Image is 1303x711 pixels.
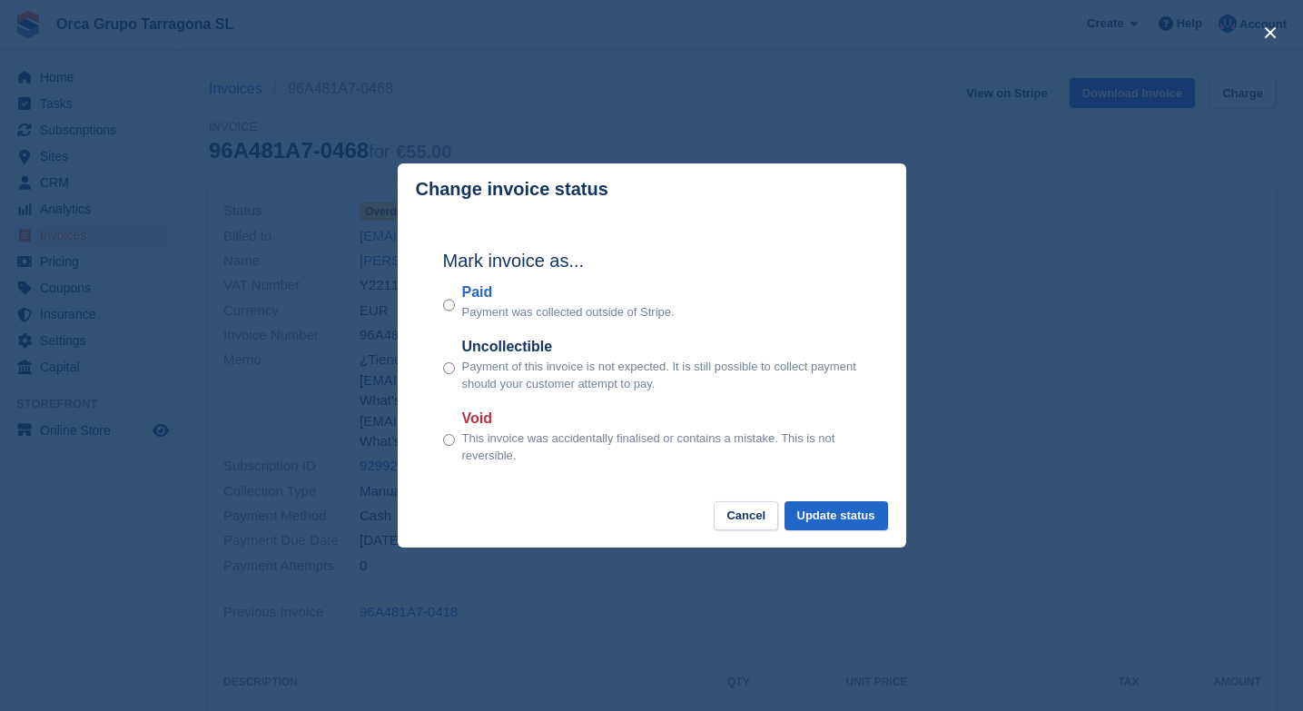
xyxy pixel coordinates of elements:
h2: Mark invoice as... [443,247,861,274]
p: Payment of this invoice is not expected. It is still possible to collect payment should your cust... [462,358,861,393]
label: Uncollectible [462,336,861,358]
button: close [1256,18,1285,47]
button: Update status [785,501,888,531]
button: Cancel [714,501,778,531]
p: Change invoice status [416,179,608,200]
label: Void [462,408,861,430]
p: This invoice was accidentally finalised or contains a mistake. This is not reversible. [462,430,861,465]
label: Paid [462,281,675,303]
p: Payment was collected outside of Stripe. [462,303,675,321]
